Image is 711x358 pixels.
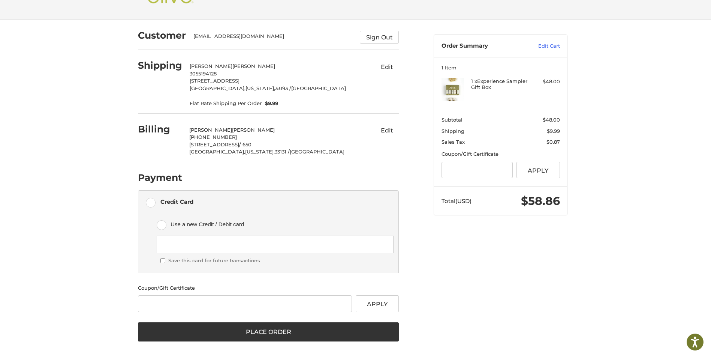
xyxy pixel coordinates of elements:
span: / 650 [239,141,251,147]
button: Edit [375,61,399,73]
span: 3055194128 [190,71,217,77]
span: 33193 / [275,85,291,91]
span: [PERSON_NAME] [189,127,232,133]
span: $58.86 [521,194,560,208]
span: [US_STATE], [245,85,275,91]
span: [PERSON_NAME] [232,127,275,133]
span: $48.00 [543,117,560,123]
span: $9.99 [262,100,278,107]
button: Place Order [138,322,399,342]
iframe: Secure card payment input frame [162,241,388,248]
span: [STREET_ADDRESS] [190,78,239,84]
a: Edit Cart [522,42,560,50]
span: [GEOGRAPHIC_DATA], [190,85,245,91]
span: [GEOGRAPHIC_DATA] [290,149,344,155]
span: [PERSON_NAME] [190,63,232,69]
div: [EMAIL_ADDRESS][DOMAIN_NAME] [193,33,353,44]
h3: 1 Item [442,65,560,71]
div: Credit Card [160,196,193,208]
h2: Payment [138,172,182,184]
input: Gift Certificate or Coupon Code [442,162,513,179]
button: Open LiveChat chat widget [86,10,95,19]
h4: 1 x Experience Sampler Gift Box [471,78,528,90]
span: Flat Rate Shipping Per Order [190,100,262,107]
span: [GEOGRAPHIC_DATA] [291,85,346,91]
span: Use a new Credit / Debit card [171,218,383,230]
div: Coupon/Gift Certificate [442,150,560,158]
span: [PERSON_NAME] [232,63,275,69]
span: Subtotal [442,117,463,123]
span: Sales Tax [442,139,465,145]
button: Sign Out [360,31,399,44]
h2: Customer [138,30,186,41]
div: Coupon/Gift Certificate [138,284,399,292]
label: Save this card for future transactions [168,257,260,265]
span: [STREET_ADDRESS] [189,141,239,147]
button: Apply [356,295,399,312]
p: We're away right now. Please check back later! [10,11,85,17]
span: $0.87 [546,139,560,145]
span: Total (USD) [442,197,472,205]
button: Apply [516,162,560,179]
span: Shipping [442,128,464,134]
span: $9.99 [547,128,560,134]
span: [GEOGRAPHIC_DATA], [189,149,245,155]
span: [PHONE_NUMBER] [189,134,237,140]
button: Edit [375,125,399,137]
span: [US_STATE], [245,149,275,155]
h3: Order Summary [442,42,522,50]
h2: Billing [138,123,182,135]
input: Gift Certificate or Coupon Code [138,295,352,312]
h2: Shipping [138,60,182,71]
span: 33131 / [275,149,290,155]
div: $48.00 [530,78,560,86]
